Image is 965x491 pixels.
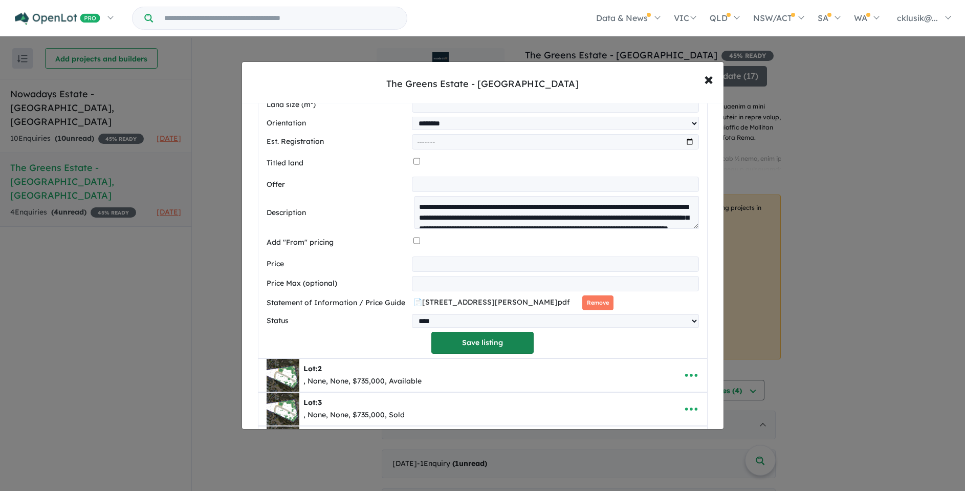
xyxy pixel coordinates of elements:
div: , None, None, $735,000, Available [303,375,422,388]
button: Remove [582,295,613,310]
input: Try estate name, suburb, builder or developer [155,7,405,29]
label: Status [267,315,408,327]
img: The%20Greens%20Estate%20-%20Gisborne%20-%20Lot%204___1748227575.jpg [267,426,299,459]
img: Openlot PRO Logo White [15,12,100,25]
span: 2 [318,364,322,373]
label: Orientation [267,117,408,130]
span: × [704,68,713,90]
span: 📄 [STREET_ADDRESS][PERSON_NAME]pdf [413,297,570,307]
img: The%20Greens%20Estate%20-%20Gisborne%20-%20Lot%202___1748227489.jpg [267,359,299,392]
label: Price [267,258,408,270]
img: The%20Greens%20Estate%20-%20Gisborne%20-%20Lot%203___1748227547.jpg [267,393,299,425]
label: Offer [267,179,408,191]
label: Est. Registration [267,136,408,148]
label: Add "From" pricing [267,237,409,249]
label: Titled land [267,157,409,169]
label: Land size (m²) [267,99,408,111]
span: cklusik@... [897,13,938,23]
b: Lot: [303,398,322,407]
div: The Greens Estate - [GEOGRAPHIC_DATA] [386,77,579,91]
label: Description [267,207,411,219]
span: 3 [318,398,322,407]
label: Price Max (optional) [267,277,408,290]
label: Statement of Information / Price Guide [267,297,409,309]
b: Lot: [303,364,322,373]
div: , None, None, $735,000, Sold [303,409,405,421]
button: Save listing [431,332,534,354]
